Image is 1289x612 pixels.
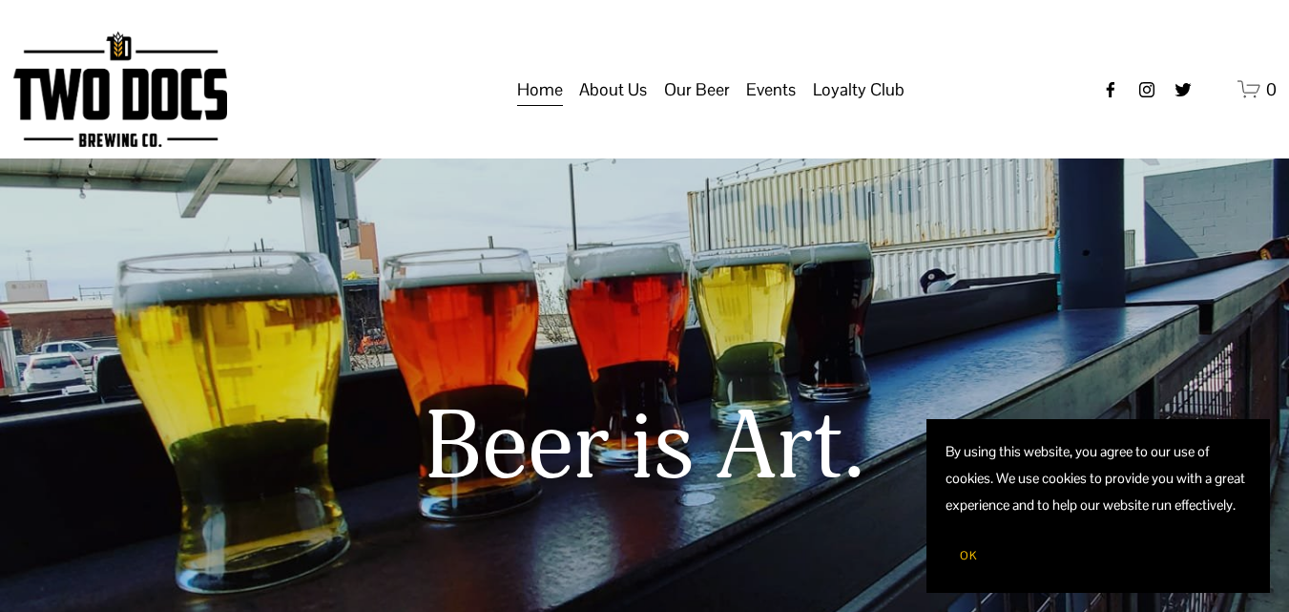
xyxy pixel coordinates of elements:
[664,72,730,108] a: folder dropdown
[579,72,647,108] a: folder dropdown
[946,538,991,574] button: OK
[746,74,796,106] span: Events
[664,74,730,106] span: Our Beer
[13,395,1277,501] h1: Beer is Art.
[946,438,1251,518] p: By using this website, you agree to our use of cookies. We use cookies to provide you with a grea...
[960,548,977,563] span: OK
[1137,80,1156,99] a: instagram-unauth
[813,74,904,106] span: Loyalty Club
[746,72,796,108] a: folder dropdown
[579,74,647,106] span: About Us
[517,72,563,108] a: Home
[1101,80,1120,99] a: Facebook
[813,72,904,108] a: folder dropdown
[1266,78,1277,100] span: 0
[1174,80,1193,99] a: twitter-unauth
[926,419,1270,593] section: Cookie banner
[13,32,227,147] img: Two Docs Brewing Co.
[1237,77,1277,101] a: 0 items in cart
